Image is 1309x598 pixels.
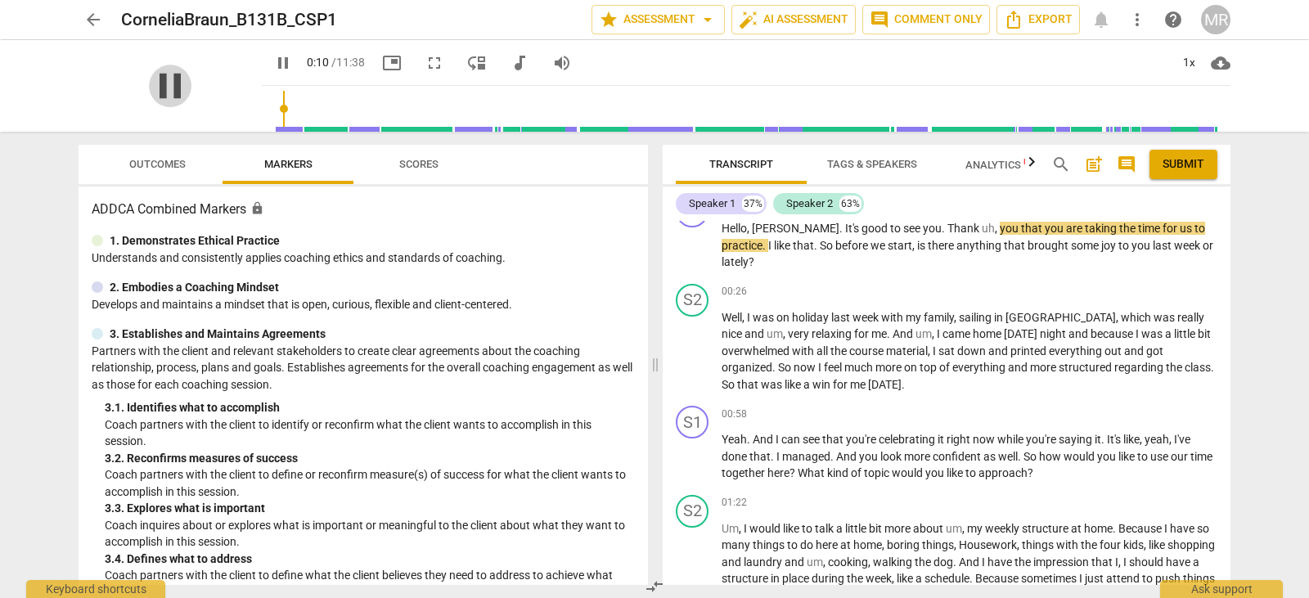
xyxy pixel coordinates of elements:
[1005,311,1116,324] span: [GEOGRAPHIC_DATA]
[1026,433,1059,446] span: you're
[722,466,767,479] span: together
[1097,450,1118,463] span: you
[938,433,947,446] span: it
[1127,10,1147,29] span: more_vert
[1211,53,1230,73] span: cloud_download
[839,222,845,235] span: .
[904,361,920,374] span: on
[547,48,577,78] button: Volume
[1149,150,1217,179] button: Please Do Not Submit until your Assessment is Complete
[273,53,293,73] span: pause
[1119,222,1138,235] span: the
[1177,311,1204,324] span: really
[92,200,635,219] h3: ADDCA Combined Markers
[1021,222,1045,235] span: that
[722,407,747,421] span: 00:58
[776,450,782,463] span: I
[973,433,997,446] span: now
[892,466,925,479] span: would
[753,311,776,324] span: was
[913,522,946,535] span: about
[1104,344,1124,357] span: out
[774,239,793,252] span: like
[965,466,978,479] span: to
[110,232,280,250] p: 1. Demonstrates Ethical Practice
[1085,222,1119,235] span: taking
[722,450,749,463] span: done
[599,10,619,29] span: star
[767,327,783,340] span: Filler word
[812,327,854,340] span: relaxing
[827,158,917,170] span: Tags & Speakers
[676,284,708,317] div: Change speaker
[645,577,664,596] span: compare_arrows
[793,239,814,252] span: that
[850,378,868,391] span: me
[928,344,933,357] span: ,
[1174,239,1203,252] span: week
[105,517,635,551] p: Coach inquires about or explores what is important or meaningful to the client about what they wa...
[868,378,902,391] span: [DATE]
[802,522,815,535] span: to
[767,466,789,479] span: here
[833,378,850,391] span: for
[1174,433,1190,446] span: I've
[1118,522,1164,535] span: Because
[742,196,764,212] div: 37%
[742,311,747,324] span: ,
[1116,311,1121,324] span: ,
[1146,344,1163,357] span: got
[947,222,982,235] span: Thank
[676,495,708,528] div: Change speaker
[884,522,913,535] span: more
[1165,327,1174,340] span: a
[747,222,752,235] span: ,
[1211,361,1214,374] span: .
[110,279,279,296] p: 2. Embodies a Coaching Mindset
[768,239,774,252] span: I
[859,450,880,463] span: you
[749,450,771,463] span: that
[1101,239,1118,252] span: joy
[105,500,635,517] div: 3. 3. Explores what is important
[906,311,924,324] span: my
[1141,327,1165,340] span: was
[1023,157,1041,166] span: New
[722,344,792,357] span: overwhelmed
[861,222,890,235] span: good
[830,344,849,357] span: the
[752,222,839,235] span: [PERSON_NAME]
[1028,466,1033,479] span: ?
[812,378,833,391] span: win
[1197,522,1209,535] span: so
[792,311,831,324] span: holiday
[947,466,965,479] span: like
[722,538,753,551] span: many
[923,222,942,235] span: you
[997,433,1026,446] span: while
[794,361,818,374] span: now
[818,361,824,374] span: I
[425,53,444,73] span: fullscreen
[1166,361,1185,374] span: the
[786,196,833,212] div: Speaker 2
[836,522,845,535] span: a
[1113,522,1118,535] span: .
[1198,327,1211,340] span: bit
[1185,361,1211,374] span: class
[1201,5,1230,34] button: MR
[722,327,744,340] span: nice
[939,361,952,374] span: of
[862,5,990,34] button: Comment only
[1137,450,1150,463] span: to
[917,239,928,252] span: is
[954,311,959,324] span: ,
[959,311,994,324] span: sailing
[1023,450,1039,463] span: So
[722,522,739,535] span: Filler word
[1101,433,1107,446] span: .
[875,361,904,374] span: more
[864,466,892,479] span: topic
[869,522,884,535] span: bit
[789,466,798,479] span: ?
